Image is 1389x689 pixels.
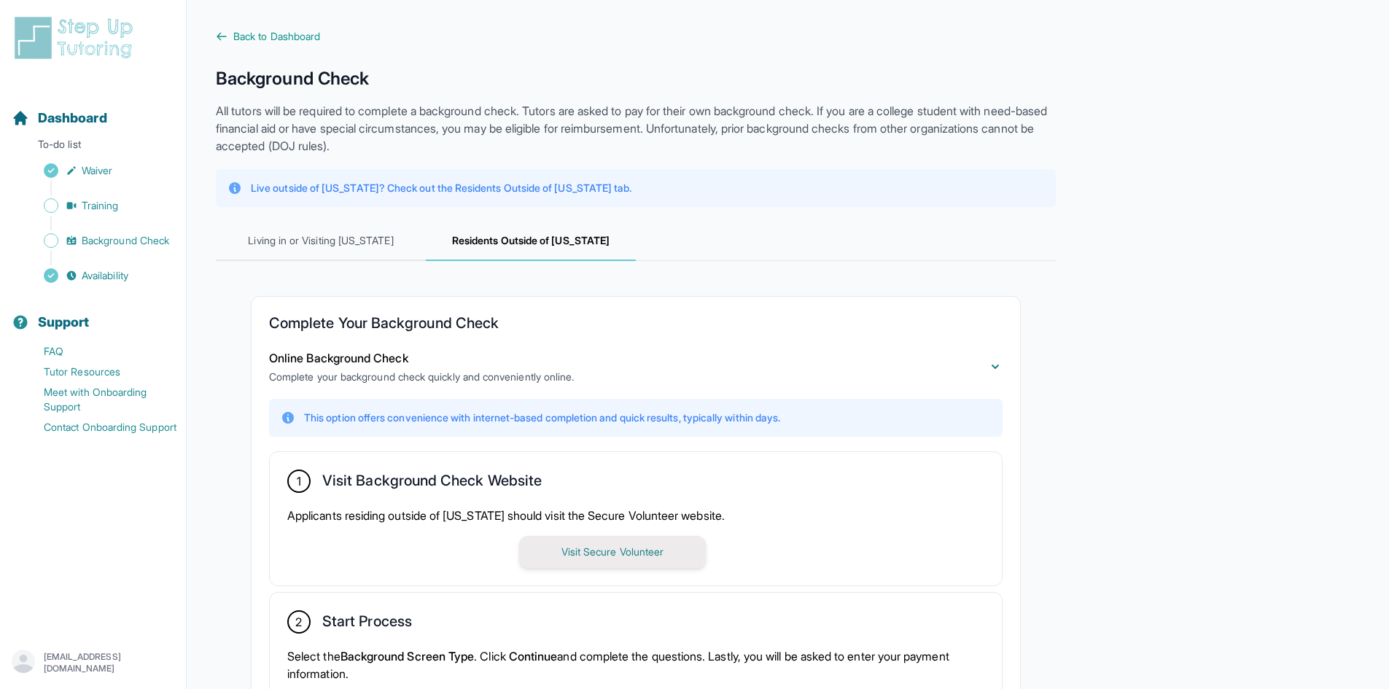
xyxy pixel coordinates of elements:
button: Support [6,289,180,338]
a: Training [12,195,186,216]
p: Complete your background check quickly and conveniently online. [269,370,574,384]
p: To-do list [6,137,180,157]
h2: Start Process [322,612,412,636]
a: Waiver [12,160,186,181]
a: Availability [12,265,186,286]
span: 2 [295,613,302,631]
span: 1 [297,472,301,490]
span: Availability [82,268,128,283]
span: Online Background Check [269,351,408,365]
button: Visit Secure Volunteer [519,536,706,568]
p: Select the . Click and complete the questions. Lastly, you will be asked to enter your payment in... [287,647,984,682]
span: Continue [509,649,558,663]
span: Training [82,198,119,213]
a: Meet with Onboarding Support [12,382,186,417]
h2: Visit Background Check Website [322,472,542,495]
a: Background Check [12,230,186,251]
p: All tutors will be required to complete a background check. Tutors are asked to pay for their own... [216,102,1056,155]
span: Dashboard [38,108,107,128]
a: FAQ [12,341,186,362]
h2: Complete Your Background Check [269,314,1003,338]
span: Background Screen Type [341,649,475,663]
a: Dashboard [12,108,107,128]
img: logo [12,15,141,61]
a: Tutor Resources [12,362,186,382]
span: Back to Dashboard [233,29,320,44]
button: Online Background CheckComplete your background check quickly and conveniently online. [269,349,1003,384]
span: Support [38,312,90,332]
a: Contact Onboarding Support [12,417,186,437]
span: Background Check [82,233,169,248]
a: Visit Secure Volunteer [519,544,706,558]
p: Live outside of [US_STATE]? Check out the Residents Outside of [US_STATE] tab. [251,181,631,195]
p: This option offers convenience with internet-based completion and quick results, typically within... [304,410,780,425]
span: Waiver [82,163,112,178]
p: Applicants residing outside of [US_STATE] should visit the Secure Volunteer website. [287,507,984,524]
h1: Background Check [216,67,1056,90]
p: [EMAIL_ADDRESS][DOMAIN_NAME] [44,651,174,674]
span: Residents Outside of [US_STATE] [426,222,636,261]
nav: Tabs [216,222,1056,261]
a: Back to Dashboard [216,29,1056,44]
button: Dashboard [6,85,180,134]
span: Living in or Visiting [US_STATE] [216,222,426,261]
button: [EMAIL_ADDRESS][DOMAIN_NAME] [12,650,174,676]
